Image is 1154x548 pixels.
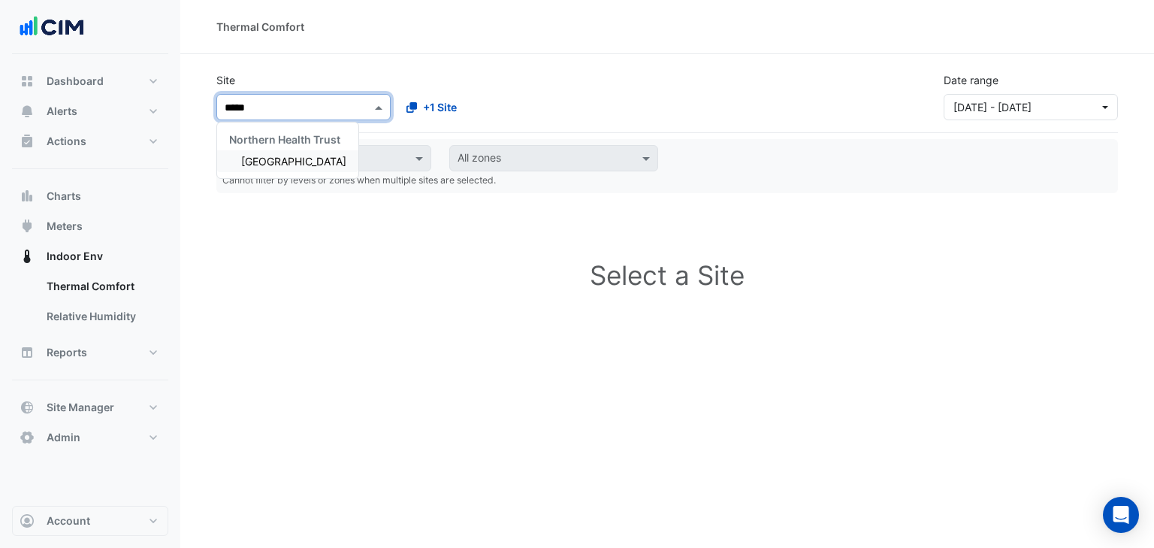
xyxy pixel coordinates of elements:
[241,155,346,168] span: [GEOGRAPHIC_DATA]
[47,189,81,204] span: Charts
[20,189,35,204] app-icon: Charts
[12,392,168,422] button: Site Manager
[47,345,87,360] span: Reports
[423,99,457,115] span: +1 Site
[20,104,35,119] app-icon: Alerts
[20,400,35,415] app-icon: Site Manager
[20,134,35,149] app-icon: Actions
[12,241,168,271] button: Indoor Env
[20,345,35,360] app-icon: Reports
[216,122,359,179] ng-dropdown-panel: Options list
[12,506,168,536] button: Account
[944,94,1118,120] button: [DATE] - [DATE]
[944,72,998,88] label: Date range
[397,94,467,120] button: +1 Site
[12,126,168,156] button: Actions
[20,249,35,264] app-icon: Indoor Env
[47,400,114,415] span: Site Manager
[12,181,168,211] button: Charts
[216,19,304,35] div: Thermal Comfort
[35,301,168,332] a: Relative Humidity
[216,72,235,88] label: Site
[12,66,168,96] button: Dashboard
[35,271,168,301] a: Thermal Comfort
[12,211,168,241] button: Meters
[1103,497,1139,533] div: Open Intercom Messenger
[20,219,35,234] app-icon: Meters
[216,211,1118,339] h1: Select a Site
[12,338,168,368] button: Reports
[47,134,86,149] span: Actions
[47,219,83,234] span: Meters
[222,174,496,186] small: Cannot filter by levels or zones when multiple sites are selected.
[12,96,168,126] button: Alerts
[47,513,90,528] span: Account
[455,150,501,169] div: All zones
[20,74,35,89] app-icon: Dashboard
[229,133,340,146] span: Northern Health Trust
[12,271,168,338] div: Indoor Env
[20,430,35,445] app-icon: Admin
[47,249,103,264] span: Indoor Env
[18,12,86,42] img: Company Logo
[953,101,1032,114] span: 01 Jun 25 - 31 Aug 25
[47,104,77,119] span: Alerts
[47,430,80,445] span: Admin
[12,422,168,453] button: Admin
[47,74,104,89] span: Dashboard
